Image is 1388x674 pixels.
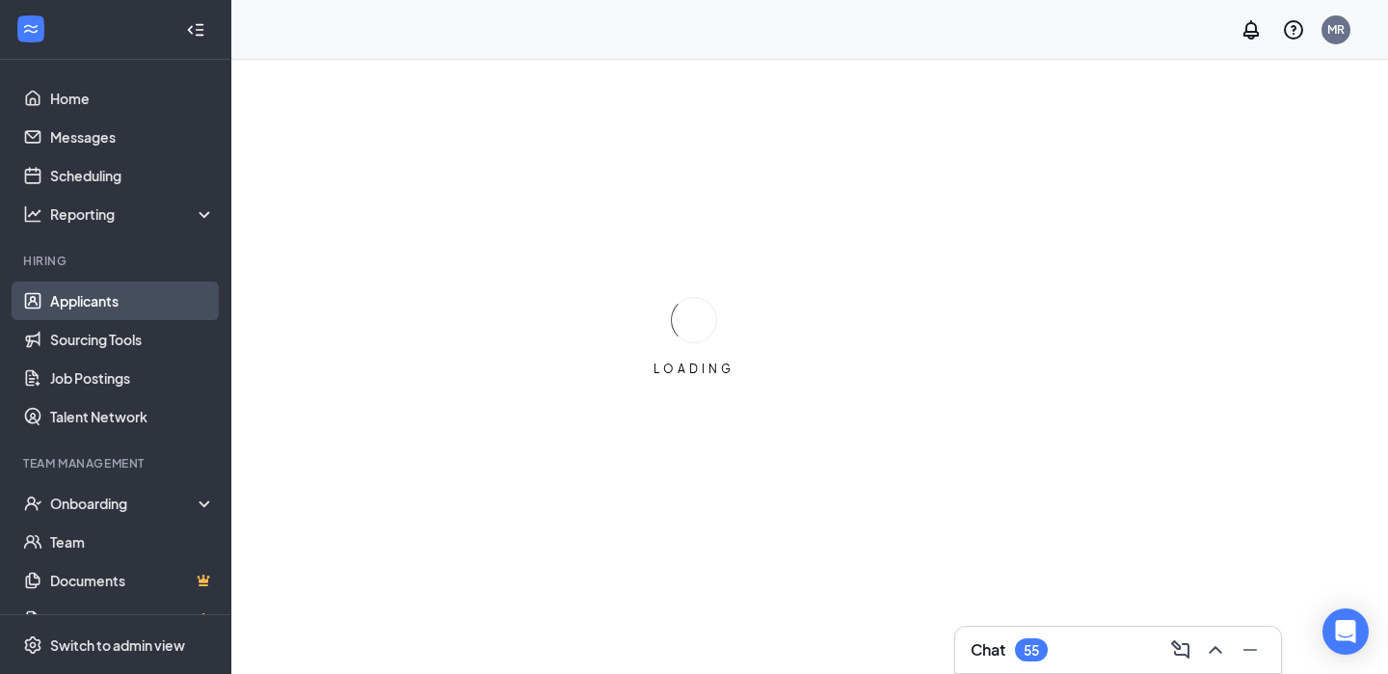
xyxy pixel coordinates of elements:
[50,359,215,397] a: Job Postings
[50,561,215,600] a: DocumentsCrown
[23,253,211,269] div: Hiring
[1240,18,1263,41] svg: Notifications
[50,320,215,359] a: Sourcing Tools
[50,156,215,195] a: Scheduling
[1169,638,1192,661] svg: ComposeMessage
[50,397,215,436] a: Talent Network
[1235,634,1266,665] button: Minimize
[21,19,40,39] svg: WorkstreamLogo
[23,494,42,513] svg: UserCheck
[50,494,199,513] div: Onboarding
[50,635,185,655] div: Switch to admin view
[1282,18,1305,41] svg: QuestionInfo
[186,20,205,40] svg: Collapse
[50,204,216,224] div: Reporting
[1024,642,1039,659] div: 55
[1165,634,1196,665] button: ComposeMessage
[23,635,42,655] svg: Settings
[50,282,215,320] a: Applicants
[1204,638,1227,661] svg: ChevronUp
[1327,21,1345,38] div: MR
[50,118,215,156] a: Messages
[23,204,42,224] svg: Analysis
[1239,638,1262,661] svg: Minimize
[971,639,1005,661] h3: Chat
[23,455,211,472] div: Team Management
[50,79,215,118] a: Home
[646,361,742,377] div: LOADING
[50,600,215,638] a: SurveysCrown
[1200,634,1231,665] button: ChevronUp
[1322,608,1369,655] div: Open Intercom Messenger
[50,523,215,561] a: Team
